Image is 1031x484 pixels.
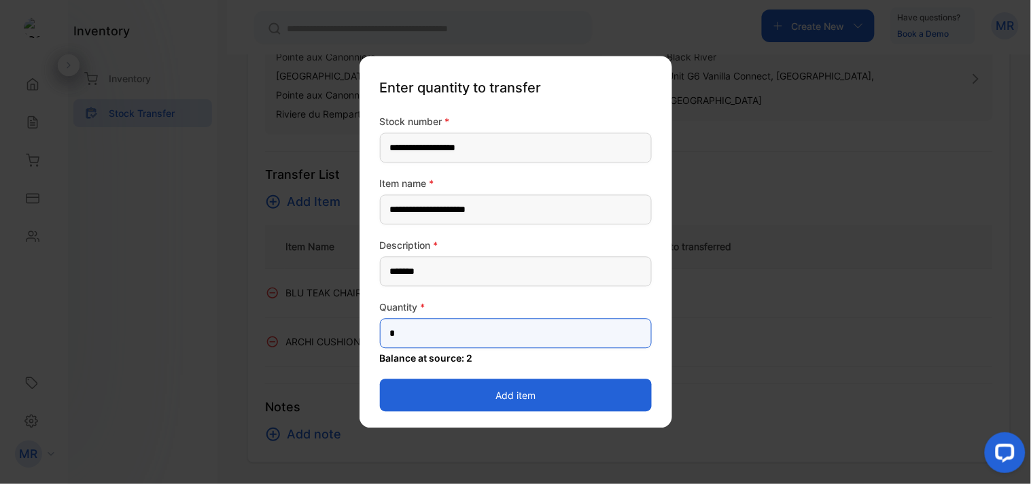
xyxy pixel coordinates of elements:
p: Balance at source: 2 [380,351,652,366]
label: Description [380,239,652,253]
button: Add item [380,379,652,412]
p: Enter quantity to transfer [380,73,652,104]
iframe: LiveChat chat widget [974,427,1031,484]
label: Item name [380,177,652,191]
label: Stock number [380,115,652,129]
label: Quantity [380,300,652,315]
